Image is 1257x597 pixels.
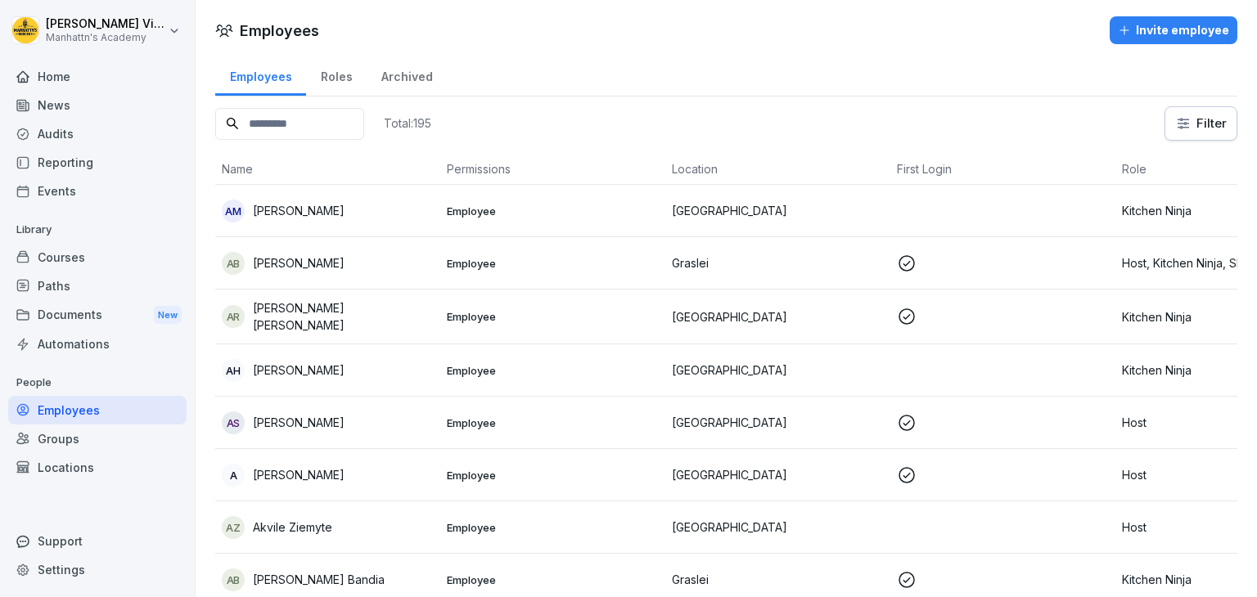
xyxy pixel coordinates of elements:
a: Locations [8,453,187,482]
p: People [8,370,187,396]
a: Employees [8,396,187,424]
a: News [8,91,187,119]
p: Employee [447,468,659,483]
a: Roles [306,54,367,96]
p: Employee [447,572,659,587]
th: Location [665,154,890,185]
p: [PERSON_NAME] Vierse [46,17,165,31]
a: Settings [8,555,187,584]
div: Support [8,527,187,555]
div: New [154,306,182,325]
p: [PERSON_NAME] [253,361,345,379]
p: [PERSON_NAME] [253,414,345,431]
p: Employee [447,256,659,271]
p: [GEOGRAPHIC_DATA] [672,202,884,219]
button: Filter [1165,107,1237,140]
p: [GEOGRAPHIC_DATA] [672,518,884,536]
div: AB [222,568,245,591]
p: [PERSON_NAME] [253,202,345,219]
div: AS [222,411,245,434]
p: [GEOGRAPHIC_DATA] [672,466,884,483]
div: AZ [222,516,245,539]
a: Paths [8,272,187,300]
p: [GEOGRAPHIC_DATA] [672,361,884,379]
a: Audits [8,119,187,148]
p: Library [8,217,187,243]
div: Filter [1175,115,1227,132]
p: Employee [447,309,659,324]
th: First Login [890,154,1115,185]
p: Graslei [672,571,884,588]
p: [PERSON_NAME] [PERSON_NAME] [253,299,434,334]
a: Reporting [8,148,187,177]
a: Archived [367,54,447,96]
a: Events [8,177,187,205]
p: Akvile Ziemyte [253,518,332,536]
button: Invite employee [1110,16,1237,44]
p: Employee [447,520,659,535]
div: AM [222,200,245,222]
div: AH [222,359,245,382]
div: Ar [222,305,245,328]
a: Courses [8,243,187,272]
a: Home [8,62,187,91]
a: Automations [8,330,187,358]
a: DocumentsNew [8,300,187,330]
div: AB [222,252,245,275]
p: Employee [447,363,659,378]
p: Employee [447,415,659,430]
p: [GEOGRAPHIC_DATA] [672,414,884,431]
p: Total: 195 [384,115,431,131]
th: Name [215,154,440,185]
p: Employee [447,204,659,218]
a: Employees [215,54,306,96]
h1: Employees [240,20,319,42]
p: Graslei [672,254,884,272]
a: Groups [8,424,187,453]
div: Documents [8,300,187,330]
p: [PERSON_NAME] [253,466,345,483]
div: A [222,464,245,487]
div: Invite employee [1118,21,1229,39]
th: Permissions [440,154,665,185]
p: [PERSON_NAME] Bandia [253,571,385,588]
p: Manhattn's Academy [46,32,165,43]
p: [PERSON_NAME] [253,254,345,272]
p: [GEOGRAPHIC_DATA] [672,308,884,325]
